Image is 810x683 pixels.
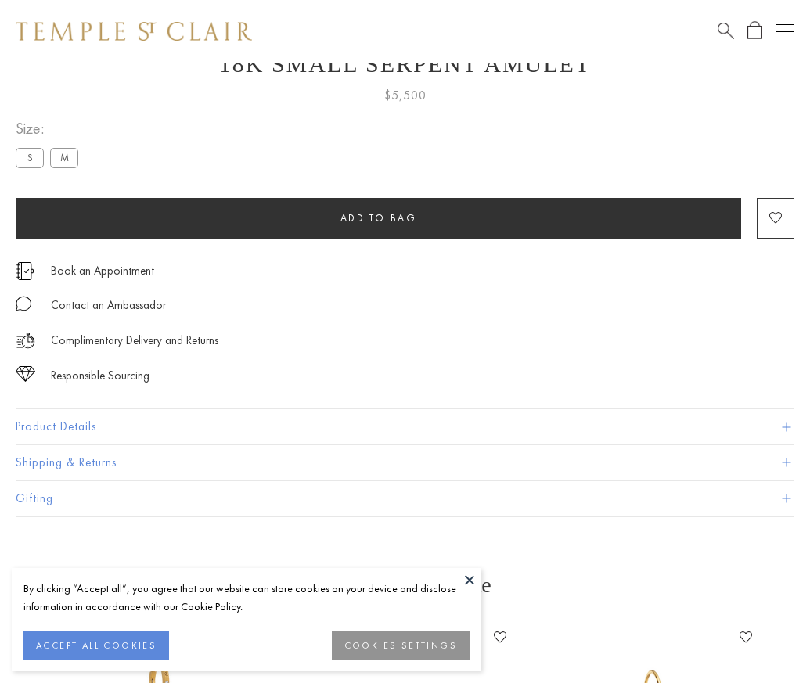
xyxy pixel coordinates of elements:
[16,445,794,480] button: Shipping & Returns
[718,21,734,41] a: Search
[16,409,794,444] button: Product Details
[51,296,166,315] div: Contact an Ambassador
[332,631,470,660] button: COOKIES SETTINGS
[340,211,417,225] span: Add to bag
[16,366,35,382] img: icon_sourcing.svg
[16,198,741,239] button: Add to bag
[16,331,35,350] img: icon_delivery.svg
[16,51,794,77] h1: 18K Small Serpent Amulet
[51,366,149,386] div: Responsible Sourcing
[50,148,78,167] label: M
[23,631,169,660] button: ACCEPT ALL COOKIES
[16,116,85,142] span: Size:
[16,481,794,516] button: Gifting
[51,262,154,279] a: Book an Appointment
[23,580,470,616] div: By clicking “Accept all”, you agree that our website can store cookies on your device and disclos...
[384,85,427,106] span: $5,500
[51,331,218,350] p: Complimentary Delivery and Returns
[16,262,34,280] img: icon_appointment.svg
[776,22,794,41] button: Open navigation
[16,148,44,167] label: S
[16,22,252,41] img: Temple St. Clair
[747,21,762,41] a: Open Shopping Bag
[16,296,31,311] img: MessageIcon-01_2.svg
